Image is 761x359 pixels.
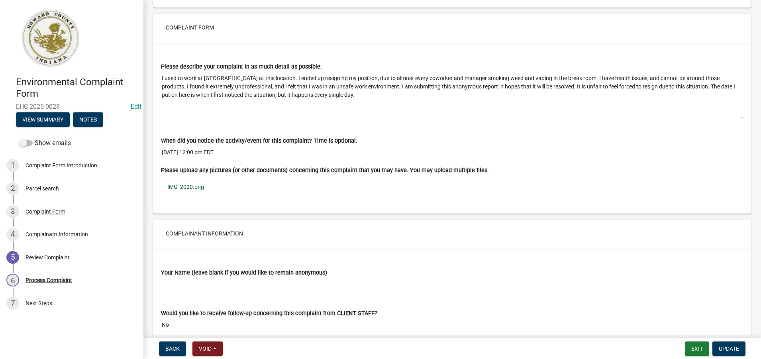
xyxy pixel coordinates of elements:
label: Would you like to receive follow-up concerning this complaint from CLIENT STAFF? [161,311,377,316]
button: Exit [685,341,709,356]
img: Howard County, Indiana [16,8,84,68]
button: Notes [73,112,103,127]
h4: Environmental Complaint Form [16,77,137,100]
div: Complaint Form [25,209,65,214]
div: 1 [6,159,19,172]
wm-modal-confirm: Edit Application Number [131,103,141,110]
label: When did you notice the activity/event for this complaint? Time is optional. [161,138,357,144]
button: Update [712,341,745,356]
label: Show emails [19,138,71,148]
button: Complaint Form [159,20,220,35]
a: IMG_2020.png [161,178,743,196]
div: 5 [6,251,19,264]
div: Complaint Form Introduction [25,163,97,168]
div: Review Complaint [25,255,70,260]
span: EHC-2025-0028 [16,103,127,110]
div: Process Complaint [25,277,72,283]
label: Please upload any pictures (or other documents) concerning this complaint that you may have. You ... [161,168,489,173]
textarea: I used to work at [GEOGRAPHIC_DATA] at this location. I ended up resigning my position, due to al... [161,71,743,119]
button: Void [192,341,223,356]
wm-modal-confirm: Notes [73,117,103,123]
span: Back [165,345,180,352]
div: Complainant Information [25,231,88,237]
label: Your Name (leave blank if you would like to remain anonymous) [161,270,327,276]
div: 4 [6,228,19,241]
button: Complainant Information [159,226,249,241]
div: Parcel search [25,186,59,191]
wm-modal-confirm: Summary [16,117,70,123]
a: Edit [131,103,141,110]
div: 7 [6,297,19,310]
span: Void [199,345,212,352]
button: View Summary [16,112,70,127]
label: Please describe your complaint in as much detail as possible: [161,64,322,70]
div: 6 [6,274,19,286]
div: 3 [6,205,19,218]
button: Back [159,341,186,356]
span: Update [719,345,739,352]
div: 2 [6,182,19,195]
